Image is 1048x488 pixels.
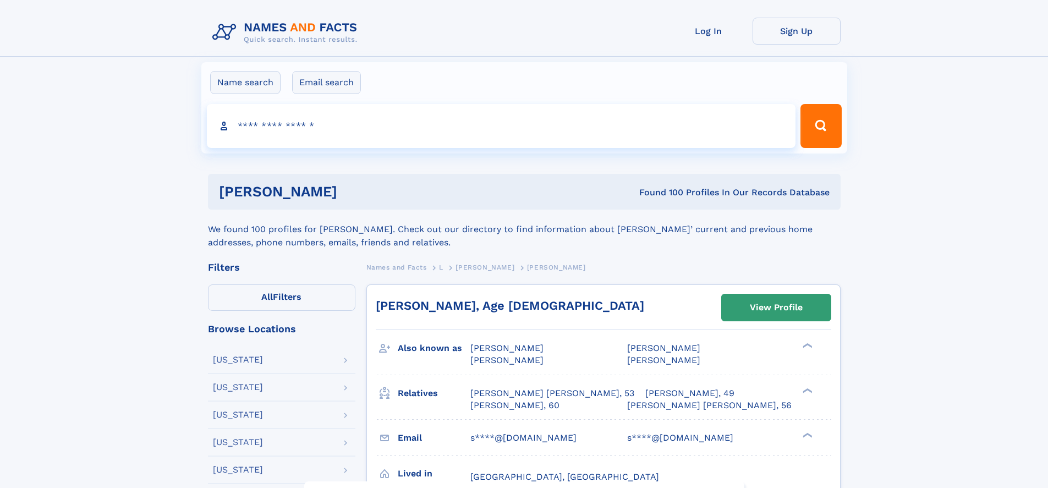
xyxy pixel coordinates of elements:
a: Sign Up [753,18,841,45]
span: [PERSON_NAME] [470,343,544,353]
span: [PERSON_NAME] [527,264,586,271]
a: [PERSON_NAME], Age [DEMOGRAPHIC_DATA] [376,299,644,312]
input: search input [207,104,796,148]
div: View Profile [750,295,803,320]
h3: Relatives [398,384,470,403]
span: All [261,292,273,302]
label: Filters [208,284,355,311]
div: Filters [208,262,355,272]
h3: Email [398,429,470,447]
div: Browse Locations [208,324,355,334]
div: Found 100 Profiles In Our Records Database [488,187,830,199]
span: [PERSON_NAME] [627,355,700,365]
a: View Profile [722,294,831,321]
a: Log In [665,18,753,45]
div: ❯ [800,342,813,349]
a: [PERSON_NAME], 49 [645,387,734,399]
a: [PERSON_NAME], 60 [470,399,559,412]
span: [PERSON_NAME] [627,343,700,353]
label: Name search [210,71,281,94]
div: [US_STATE] [213,355,263,364]
div: [US_STATE] [213,410,263,419]
span: [PERSON_NAME] [456,264,514,271]
img: Logo Names and Facts [208,18,366,47]
div: We found 100 profiles for [PERSON_NAME]. Check out our directory to find information about [PERSO... [208,210,841,249]
div: ❯ [800,431,813,438]
h3: Also known as [398,339,470,358]
div: ❯ [800,387,813,394]
span: [GEOGRAPHIC_DATA], [GEOGRAPHIC_DATA] [470,471,659,482]
button: Search Button [800,104,841,148]
h3: Lived in [398,464,470,483]
a: [PERSON_NAME] [456,260,514,274]
div: [US_STATE] [213,465,263,474]
a: [PERSON_NAME] [PERSON_NAME], 53 [470,387,634,399]
div: [US_STATE] [213,383,263,392]
a: L [439,260,443,274]
div: [US_STATE] [213,438,263,447]
span: L [439,264,443,271]
span: [PERSON_NAME] [470,355,544,365]
h1: [PERSON_NAME] [219,185,489,199]
label: Email search [292,71,361,94]
a: Names and Facts [366,260,427,274]
a: [PERSON_NAME] [PERSON_NAME], 56 [627,399,792,412]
